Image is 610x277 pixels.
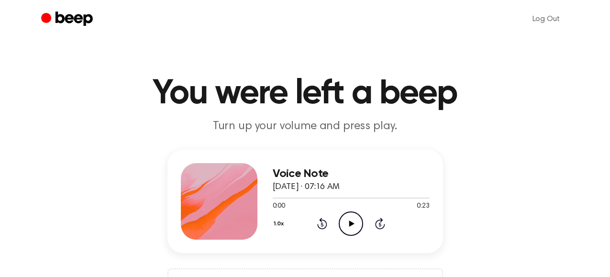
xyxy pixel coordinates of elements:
a: Log Out [523,8,569,31]
span: 0:00 [273,201,285,211]
h1: You were left a beep [60,77,550,111]
a: Beep [41,10,95,29]
span: [DATE] · 07:16 AM [273,183,340,191]
button: 1.0x [273,216,288,232]
h3: Voice Note [273,167,430,180]
p: Turn up your volume and press play. [122,119,489,134]
span: 0:23 [417,201,429,211]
